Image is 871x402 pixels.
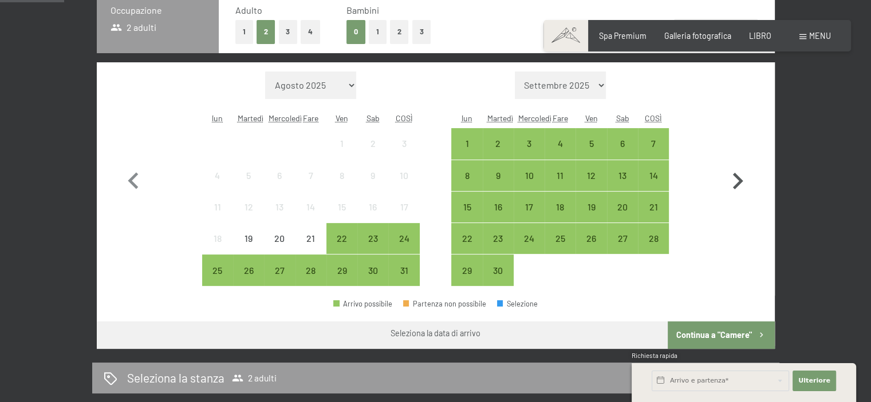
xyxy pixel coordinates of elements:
div: lunedì 1 settembre 2025 [451,128,482,159]
font: 2 [495,138,500,149]
font: 25 [212,265,222,276]
font: 15 [463,201,471,212]
font: 27 [617,233,627,244]
font: 8 [464,170,469,181]
font: Seleziona la data di arrivo [391,328,480,338]
div: Anreise möglich [451,223,482,254]
font: 2 adulti [248,372,277,383]
div: Ven 05 set 2025 [576,128,606,159]
div: Anreise möglich [295,254,326,285]
font: 5 [589,138,594,149]
div: Arrivo non possibile [295,160,326,191]
div: Giovedì 7 agosto 2025 [295,160,326,191]
font: Bambini [346,5,379,15]
div: Ven 19 set 2025 [576,192,606,222]
font: 1 [340,138,344,149]
abbr: Mercoledì [518,113,551,123]
font: 13 [618,170,626,181]
font: 30 [493,265,503,276]
abbr: Martedì [238,113,263,123]
abbr: Sabato [616,113,629,123]
font: 3 [419,27,423,36]
font: lun [462,113,472,123]
font: 28 [306,265,316,276]
font: 16 [494,201,502,212]
font: 6 [620,138,625,149]
div: Arrivo non possibile [202,223,233,254]
font: 30 [368,265,378,276]
div: Arrivo non possibile [357,160,388,191]
div: Ven 15 ago 2025 [326,192,357,222]
div: Arrivo non possibile [202,192,233,222]
font: Sab [616,113,629,123]
abbr: Sabato [366,113,380,123]
font: Continua a "Camere" [676,330,752,340]
div: Anreise möglich [326,254,357,285]
button: Continua a "Camere" [668,321,774,349]
div: Dom Set 07 2025 [638,128,669,159]
font: 28 [649,233,659,244]
div: Anreise möglich [576,223,606,254]
font: 15 [338,201,346,212]
div: Mercoledì 17 settembre 2025 [514,192,545,222]
abbr: Giovedì [553,113,568,123]
font: 18 [556,201,564,212]
div: Mercoledì 27 agosto 2025 [264,254,295,285]
font: 9 [371,170,375,181]
font: Selezione [507,299,538,308]
font: 23 [493,233,503,244]
div: Giovedì 18 settembre 2025 [545,192,576,222]
button: 3 [279,20,298,43]
button: 1 [369,20,387,43]
font: 9 [496,170,500,181]
div: Arrivo non possibile [326,160,357,191]
font: 24 [524,233,534,244]
font: Arrivo possibile [343,299,392,308]
button: 0 [346,20,365,43]
font: 16 [369,201,377,212]
div: Dom 14 set 2025 [638,160,669,191]
div: Lunedì 18 agosto 2025 [202,223,233,254]
div: Sabato 27 settembre 2025 [607,223,638,254]
div: Dom 31 ago 2025 [388,254,419,285]
font: Fare [303,113,318,123]
font: Richiesta rapida [632,352,677,359]
div: Mercoledì 10 settembre 2025 [514,160,545,191]
abbr: Venerdì [336,113,348,123]
font: 22 [462,233,472,244]
div: Anreise möglich [607,223,638,254]
div: Arrivo non possibile [295,192,326,222]
div: Dom 03 ago 2025 [388,128,419,159]
font: 4 [308,27,313,36]
div: Anreise möglich [514,223,545,254]
font: Sab [366,113,380,123]
div: Anreise möglich [483,192,514,222]
div: Anreise möglich [514,192,545,222]
font: 10 [400,170,408,181]
div: Arrivo non possibile [264,223,295,254]
div: Anreise möglich [607,192,638,222]
font: COSÌ [645,113,662,123]
button: Mese precedente [117,71,150,286]
div: Arrivo non possibile [388,128,419,159]
font: COSÌ [396,113,413,123]
div: Arrivo non possibile [357,128,388,159]
div: Martedì 19 agosto 2025 [233,223,264,254]
font: 2 [397,27,401,36]
div: Sabato 16 agosto 2025 [357,192,388,222]
div: Sabato 20 settembre 2025 [607,192,638,222]
div: Anreise möglich [388,223,419,254]
div: Giovedì 28 agosto 2025 [295,254,326,285]
font: 1 [465,138,468,149]
div: Anreise möglich [514,160,545,191]
font: menu [809,31,831,41]
div: Anreise möglich [357,254,388,285]
font: 3 [286,27,290,36]
div: Giovedì 4 settembre 2025 [545,128,576,159]
font: 7 [309,170,313,181]
div: Anreise möglich [638,160,669,191]
font: Adulto [235,5,262,15]
div: Anreise möglich [451,254,482,285]
div: Sabato 6 settembre 2025 [607,128,638,159]
div: Lunedì 15 settembre 2025 [451,192,482,222]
